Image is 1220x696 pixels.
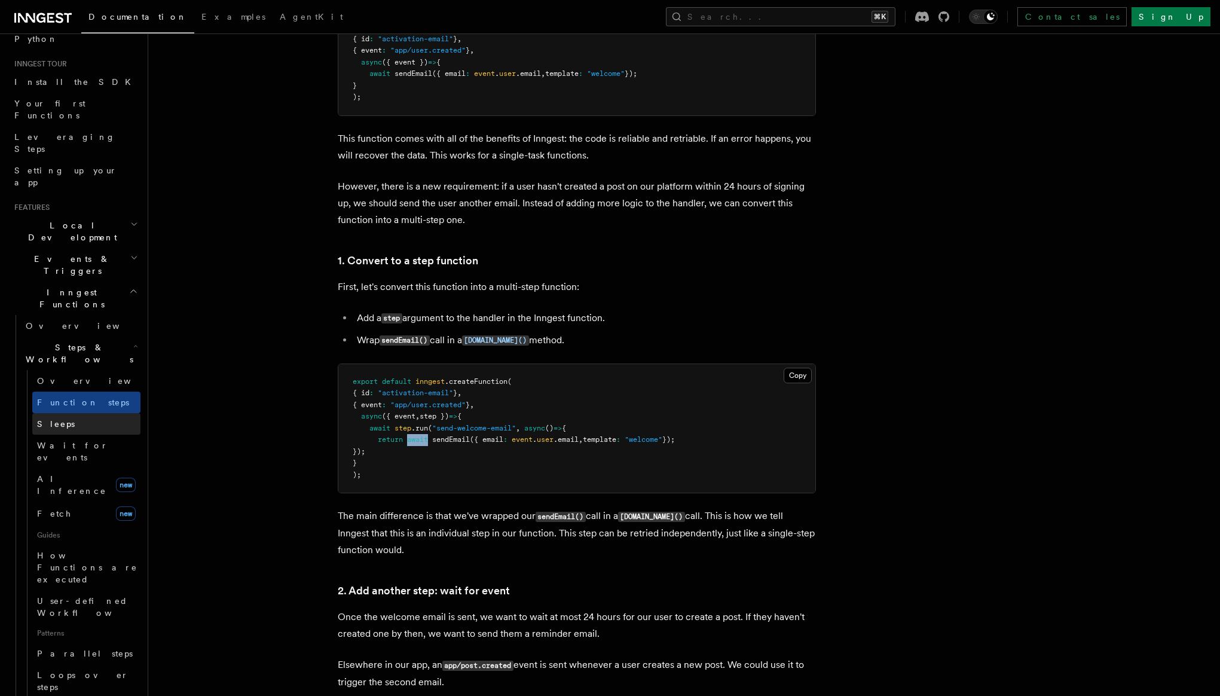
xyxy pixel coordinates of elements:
[273,4,350,32] a: AgentKit
[338,609,816,642] p: Once the welcome email is sent, we want to wait at most 24 hours for our user to create a post. I...
[353,35,369,43] span: { id
[395,69,432,78] span: sendEmail
[507,377,512,386] span: (
[378,389,453,397] span: "activation-email"
[428,58,436,66] span: =>
[449,412,457,420] span: =>
[545,69,579,78] span: template
[361,58,382,66] span: async
[21,341,133,365] span: Steps & Workflows
[32,435,140,468] a: Wait for events
[381,313,402,323] code: step
[338,252,478,269] a: 1. Convert to a step function
[116,478,136,492] span: new
[390,401,466,409] span: "app/user.created"
[466,401,470,409] span: }
[625,435,662,444] span: "welcome"
[10,59,67,69] span: Inngest tour
[353,81,357,90] span: }
[457,412,461,420] span: {
[466,69,470,78] span: :
[353,401,382,409] span: { event
[10,28,140,50] a: Python
[369,69,390,78] span: await
[14,34,58,44] span: Python
[495,69,499,78] span: .
[554,424,562,432] span: =>
[445,377,507,386] span: .createFunction
[499,69,516,78] span: user
[353,389,369,397] span: { id
[407,435,428,444] span: await
[666,7,895,26] button: Search...⌘K
[969,10,998,24] button: Toggle dark mode
[353,447,365,456] span: });
[380,335,430,346] code: sendEmail()
[512,435,533,444] span: event
[390,46,466,54] span: "app/user.created"
[37,441,108,462] span: Wait for events
[353,46,382,54] span: { event
[470,435,503,444] span: ({ email
[474,69,495,78] span: event
[21,337,140,370] button: Steps & Workflows
[10,282,140,315] button: Inngest Functions
[353,459,357,467] span: }
[37,509,72,518] span: Fetch
[37,398,129,407] span: Function steps
[411,424,428,432] span: .run
[32,502,140,526] a: Fetchnew
[436,58,441,66] span: {
[10,126,140,160] a: Leveraging Steps
[32,526,140,545] span: Guides
[415,412,420,420] span: ,
[541,69,545,78] span: ,
[395,424,411,432] span: step
[14,132,115,154] span: Leveraging Steps
[10,93,140,126] a: Your first Functions
[545,424,554,432] span: ()
[537,435,554,444] span: user
[1017,7,1127,26] a: Contact sales
[516,424,520,432] span: ,
[470,401,474,409] span: ,
[81,4,194,33] a: Documentation
[14,77,138,87] span: Install the SDK
[432,424,516,432] span: "send-welcome-email"
[10,219,130,243] span: Local Development
[466,46,470,54] span: }
[10,203,50,212] span: Features
[338,130,816,164] p: This function comes with all of the benefits of Inngest: the code is reliable and retriable. If a...
[37,596,145,618] span: User-defined Workflows
[338,279,816,295] p: First, let's convert this function into a multi-step function:
[201,12,265,22] span: Examples
[10,215,140,248] button: Local Development
[21,315,140,337] a: Overview
[88,12,187,22] span: Documentation
[533,435,537,444] span: .
[442,661,513,671] code: app/post.created
[382,401,386,409] span: :
[37,474,106,496] span: AI Inference
[457,35,461,43] span: ,
[37,419,75,429] span: Sleeps
[32,370,140,392] a: Overview
[516,69,541,78] span: .email
[554,435,579,444] span: .email
[369,424,390,432] span: await
[415,377,445,386] span: inngest
[453,35,457,43] span: }
[662,435,675,444] span: });
[503,435,507,444] span: :
[462,334,529,346] a: [DOMAIN_NAME]()
[14,166,117,187] span: Setting up your app
[784,368,812,383] button: Copy
[872,11,888,23] kbd: ⌘K
[32,392,140,413] a: Function steps
[1132,7,1210,26] a: Sign Up
[338,582,510,599] a: 2. Add another step: wait for event
[625,69,637,78] span: });
[382,377,411,386] span: default
[378,435,403,444] span: return
[428,424,432,432] span: (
